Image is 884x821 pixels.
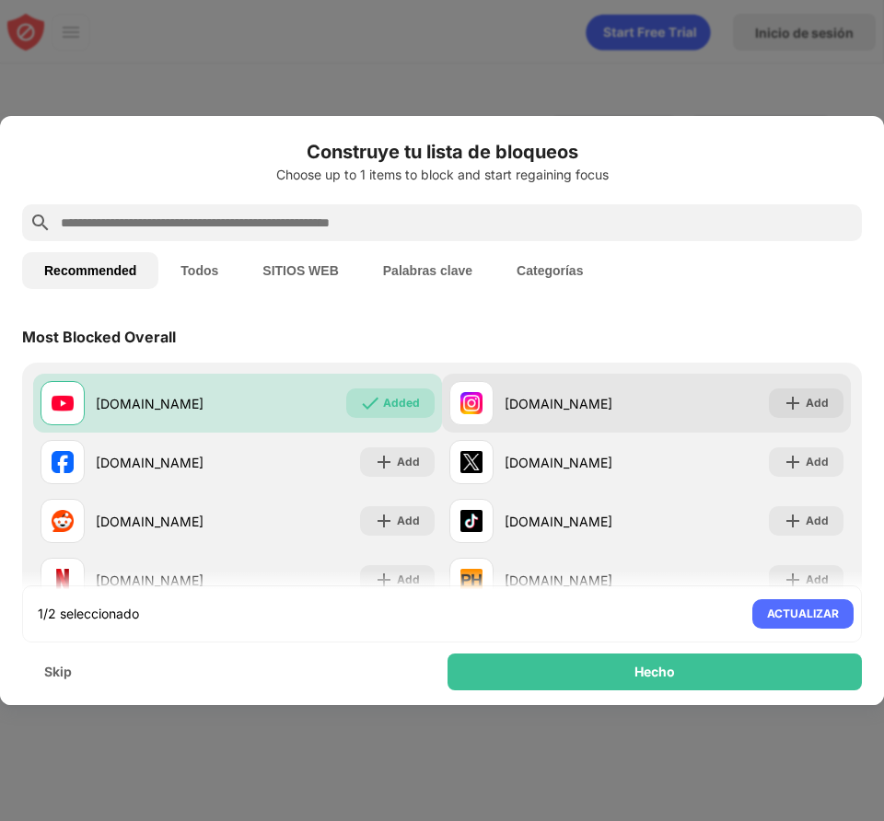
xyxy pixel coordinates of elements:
[460,510,483,532] img: favicons
[22,138,862,166] h6: Construye tu lista de bloqueos
[505,512,646,531] div: [DOMAIN_NAME]
[397,453,420,471] div: Add
[22,328,176,346] div: Most Blocked Overall
[505,394,646,413] div: [DOMAIN_NAME]
[494,252,605,289] button: Categorías
[52,451,74,473] img: favicons
[460,392,483,414] img: favicons
[460,451,483,473] img: favicons
[806,453,829,471] div: Add
[22,252,158,289] button: Recommended
[52,569,74,591] img: favicons
[383,394,420,412] div: Added
[767,605,839,623] div: ACTUALIZAR
[22,168,862,182] div: Choose up to 1 items to block and start regaining focus
[806,394,829,412] div: Add
[460,569,483,591] img: favicons
[505,453,646,472] div: [DOMAIN_NAME]
[634,665,675,679] div: Hecho
[240,252,360,289] button: SITIOS WEB
[361,252,494,289] button: Palabras clave
[96,512,238,531] div: [DOMAIN_NAME]
[397,512,420,530] div: Add
[52,392,74,414] img: favicons
[44,665,72,679] div: Skip
[806,512,829,530] div: Add
[96,394,238,413] div: [DOMAIN_NAME]
[158,252,240,289] button: Todos
[52,510,74,532] img: favicons
[96,453,238,472] div: [DOMAIN_NAME]
[38,605,139,623] div: 1/2 seleccionado
[29,212,52,234] img: search.svg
